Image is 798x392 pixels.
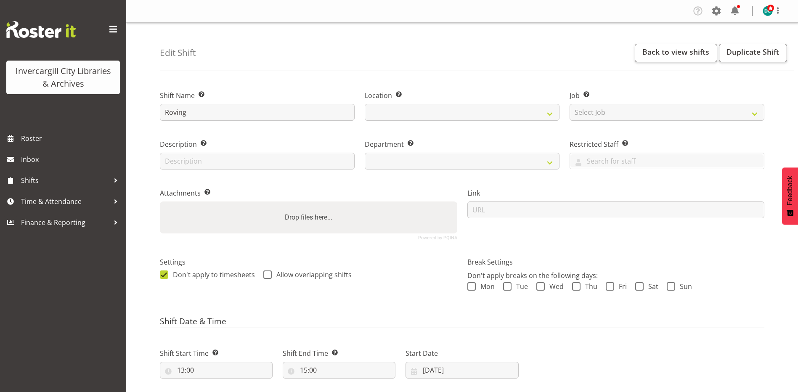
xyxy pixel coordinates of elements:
input: Description [160,153,355,170]
input: Click to select... [283,362,395,379]
span: Allow overlapping shifts [272,270,352,279]
input: Shift Name [160,104,355,121]
label: Link [467,188,765,198]
input: Click to select... [406,362,518,379]
label: Description [160,139,355,149]
span: Don't apply to timesheets [168,270,255,279]
span: Feedback [786,176,794,205]
img: donald-cunningham11616.jpg [763,6,773,16]
span: Tue [512,282,528,291]
input: URL [467,201,765,218]
label: Shift Start Time [160,348,273,358]
label: Shift End Time [283,348,395,358]
div: Invercargill City Libraries & Archives [15,65,111,90]
h4: Edit Shift [160,48,196,58]
label: Start Date [406,348,518,358]
a: Powered by PQINA [418,236,457,240]
span: Thu [581,282,597,291]
span: Wed [545,282,564,291]
p: Don't apply breaks on the following days: [467,270,765,281]
img: Rosterit website logo [6,21,76,38]
input: Search for staff [570,154,764,167]
label: Job [570,90,764,101]
label: Attachments [160,188,457,198]
span: Roster [21,132,122,145]
label: Drop files here... [281,209,336,226]
span: Sun [675,282,692,291]
a: Back to view shifts [635,44,717,62]
label: Restricted Staff [570,139,764,149]
span: Mon [476,282,495,291]
label: Shift Name [160,90,355,101]
span: Sat [644,282,658,291]
span: Shifts [21,174,109,187]
h4: Shift Date & Time [160,317,764,328]
button: Feedback - Show survey [782,167,798,225]
label: Location [365,90,559,101]
label: Settings [160,257,457,267]
span: Finance & Reporting [21,216,109,229]
span: Fri [614,282,627,291]
label: Break Settings [467,257,765,267]
label: Department [365,139,559,149]
span: Time & Attendance [21,195,109,208]
input: Click to select... [160,362,273,379]
a: Duplicate Shift [719,44,787,62]
span: Inbox [21,153,122,166]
